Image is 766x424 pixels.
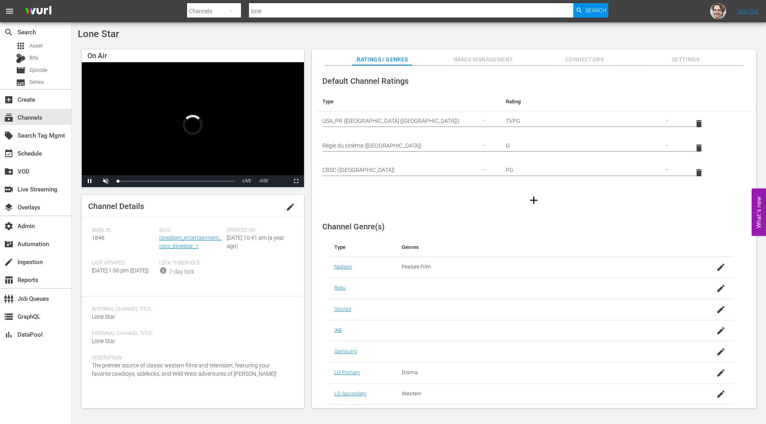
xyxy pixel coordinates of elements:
[322,134,493,157] div: Régie du cinéma ([GEOGRAPHIC_DATA])
[260,179,268,183] span: 0:00
[316,92,499,111] th: Type
[334,390,367,396] a: LG Secondary
[118,181,235,182] div: Progress Bar
[286,202,295,212] span: edit
[555,55,614,65] span: Connectors
[281,197,300,217] button: edit
[92,235,105,241] span: 1846
[272,175,288,187] button: Picture-in-Picture
[694,168,704,177] span: delete
[92,331,290,337] span: External Channel Title:
[4,28,14,37] span: Search
[4,294,14,304] span: Job Queues
[689,114,709,133] button: delete
[92,338,115,344] span: Lone Star
[92,362,276,377] span: The premier source of classic western films and television, featuring your favorite cowboys, side...
[98,175,114,187] button: Unmute
[4,257,14,267] span: Ingestion
[82,175,98,187] button: Pause
[227,235,284,249] span: [DATE] 10:41 am (a year ago)
[4,113,14,122] span: Channels
[92,267,149,274] span: [DATE] 1:56 pm ([DATE])
[30,42,43,50] span: Asset
[92,355,290,361] span: Description:
[322,110,493,132] div: USA_PR ([GEOGRAPHIC_DATA] ([GEOGRAPHIC_DATA]))
[328,238,395,257] th: Type
[4,149,14,158] span: Schedule
[506,110,677,132] div: TVPG
[259,179,260,183] span: -
[227,227,290,234] span: Created On:
[78,28,119,39] span: Lone Star
[322,222,385,231] span: Channel Genre(s)
[710,3,726,19] img: photo.jpg
[30,78,44,86] span: Series
[322,76,409,86] span: Default Channel Ratings
[88,201,144,211] span: Channel Details
[4,95,14,105] span: Create
[239,175,255,187] button: Seek to live, currently behind live
[16,53,26,63] div: Bits
[288,175,304,187] button: Fullscreen
[334,285,346,291] a: Roku
[5,6,14,16] span: menu
[694,119,704,128] span: delete
[30,54,38,62] span: Bits
[738,8,758,14] a: Sign Out
[334,264,352,270] a: Nielsen
[316,92,752,185] table: simple table
[4,330,14,339] span: DataPool
[92,314,115,320] span: Lone Star
[159,227,223,234] span: Slug:
[92,227,155,234] span: Wurl ID:
[16,41,26,51] span: Asset
[454,55,513,65] span: Image Management
[4,167,14,176] span: VOD
[243,179,251,183] span: LIVE
[4,275,14,285] span: Reports
[499,92,683,111] th: Rating
[92,260,155,266] span: Last Updated:
[30,66,47,74] span: Episode
[585,3,606,18] span: Search
[16,65,26,75] span: Episode
[689,138,709,158] button: delete
[352,55,412,65] span: Ratings / Genres
[506,134,677,157] div: G
[159,266,167,274] span: info
[87,51,107,60] span: On Air
[4,185,14,194] span: Live Streaming
[92,306,290,313] span: Internal Channel Title:
[334,369,360,375] a: LG Primary
[655,55,715,65] span: Settings
[4,203,14,212] span: Overlays
[689,163,709,182] button: delete
[334,348,357,354] a: Samsung
[4,221,14,231] span: Admin
[573,3,608,18] button: Search
[82,62,304,187] div: Video Player
[752,188,766,236] button: Open Feedback Widget
[322,159,493,181] div: CBSC ([GEOGRAPHIC_DATA])
[16,78,26,87] span: Series
[395,238,688,257] th: Genres
[694,143,704,153] span: delete
[169,268,194,276] div: 7-day lock
[506,159,677,181] div: PG
[159,260,223,266] span: Lock Threshold:
[19,2,57,21] img: ans4CAIJ8jUAAAAAAAAAAAAAAAAAAAAAAAAgQb4GAAAAAAAAAAAAAAAAAAAAAAAAJMjXAAAAAAAAAAAAAAAAAAAAAAAAgAT5G...
[334,327,342,333] a: IAB
[159,235,221,249] a: cinedigm_entertainment_corp_lonestar_1
[4,312,14,321] span: GraphQL
[4,239,14,249] span: Automation
[4,131,14,140] span: Search Tag Mgmt
[334,306,351,312] a: Sinclair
